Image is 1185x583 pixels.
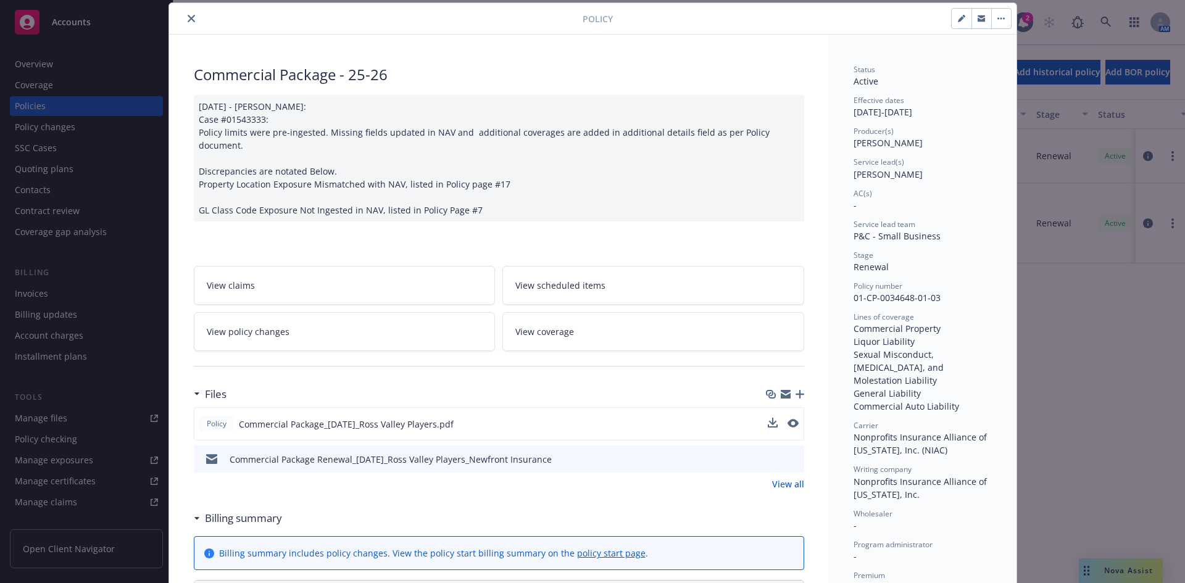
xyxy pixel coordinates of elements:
div: [DATE] - [PERSON_NAME]: Case #01543333: Policy limits were pre-ingested. Missing fields updated i... [194,95,804,221]
span: - [854,199,857,211]
div: Files [194,386,227,402]
span: Stage [854,250,873,260]
button: close [184,11,199,26]
span: Service lead team [854,219,915,229]
a: View claims [194,266,496,305]
a: View scheduled items [502,266,804,305]
span: Renewal [854,261,889,273]
div: Commercial Property [854,322,992,335]
div: Commercial Package - 25-26 [194,64,804,85]
div: Liquor Liability [854,335,992,348]
div: Billing summary [194,510,282,526]
button: preview file [788,419,799,428]
div: Billing summary includes policy changes. View the policy start billing summary on the . [219,547,648,560]
span: Program administrator [854,539,933,550]
span: View coverage [515,325,574,338]
div: General Liability [854,387,992,400]
span: 01-CP-0034648-01-03 [854,292,941,304]
a: policy start page [577,547,646,559]
span: Service lead(s) [854,157,904,167]
a: View policy changes [194,312,496,351]
span: Premium [854,570,885,581]
a: View coverage [502,312,804,351]
button: preview file [788,418,799,431]
span: Producer(s) [854,126,894,136]
button: download file [768,418,778,428]
span: AC(s) [854,188,872,199]
span: - [854,550,857,562]
span: Active [854,75,878,87]
span: Nonprofits Insurance Alliance of [US_STATE], Inc. (NIAC) [854,431,989,456]
span: Carrier [854,420,878,431]
span: Commercial Package_[DATE]_Ross Valley Players.pdf [239,418,454,431]
a: View all [772,478,804,490]
span: View policy changes [207,325,289,338]
span: [PERSON_NAME] [854,168,923,180]
button: download file [768,418,778,431]
span: View claims [207,279,255,292]
h3: Billing summary [205,510,282,526]
span: Lines of coverage [854,312,914,322]
span: Policy [583,12,613,25]
button: preview file [788,453,799,466]
span: P&C - Small Business [854,230,941,242]
span: Status [854,64,875,75]
button: download file [768,453,778,466]
span: Wholesaler [854,508,892,519]
span: [PERSON_NAME] [854,137,923,149]
span: Policy [204,418,229,429]
span: Effective dates [854,95,904,105]
div: Commercial Package Renewal_[DATE]_Ross Valley Players_Newfront Insurance [230,453,552,466]
span: Policy number [854,281,902,291]
span: - [854,519,857,531]
span: Nonprofits Insurance Alliance of [US_STATE], Inc. [854,476,989,500]
h3: Files [205,386,227,402]
div: Commercial Auto Liability [854,400,992,413]
div: [DATE] - [DATE] [854,95,992,118]
span: Writing company [854,464,912,474]
span: View scheduled items [515,279,605,292]
div: Sexual Misconduct, [MEDICAL_DATA], and Molestation Liability [854,348,992,387]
